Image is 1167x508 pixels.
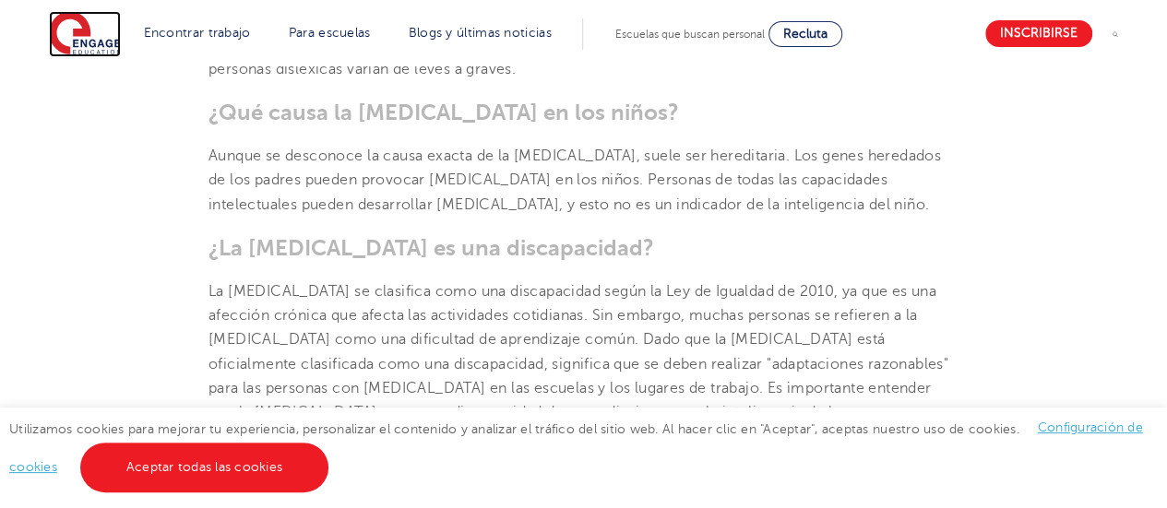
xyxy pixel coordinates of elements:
font: Escuelas que buscan personal [615,28,765,41]
font: Aceptar todas las cookies [126,460,282,474]
a: Para escuelas [289,26,371,40]
font: Inscribirse [1000,27,1078,41]
a: Blogs y últimas noticias [409,26,552,40]
font: Aunque se desconoce la causa exacta de la [MEDICAL_DATA], suele ser hereditaria. Los genes hereda... [208,148,941,213]
font: Recluta [783,27,828,41]
a: Recluta [768,21,842,47]
a: Encontrar trabajo [144,26,251,40]
a: Inscribirse [985,20,1092,47]
img: Educación comprometida [49,11,121,57]
font: ¿La [MEDICAL_DATA] es una discapacidad? [208,235,654,261]
a: Aceptar todas las cookies [80,443,328,492]
font: La [MEDICAL_DATA] se clasifica como una discapacidad según la Ley de Igualdad de 2010, ya que es ... [208,283,948,445]
font: ¿Qué causa la [MEDICAL_DATA] en los niños? [208,100,679,125]
font: Utilizamos cookies para mejorar tu experiencia, personalizar el contenido y analizar el tráfico d... [9,421,1019,435]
